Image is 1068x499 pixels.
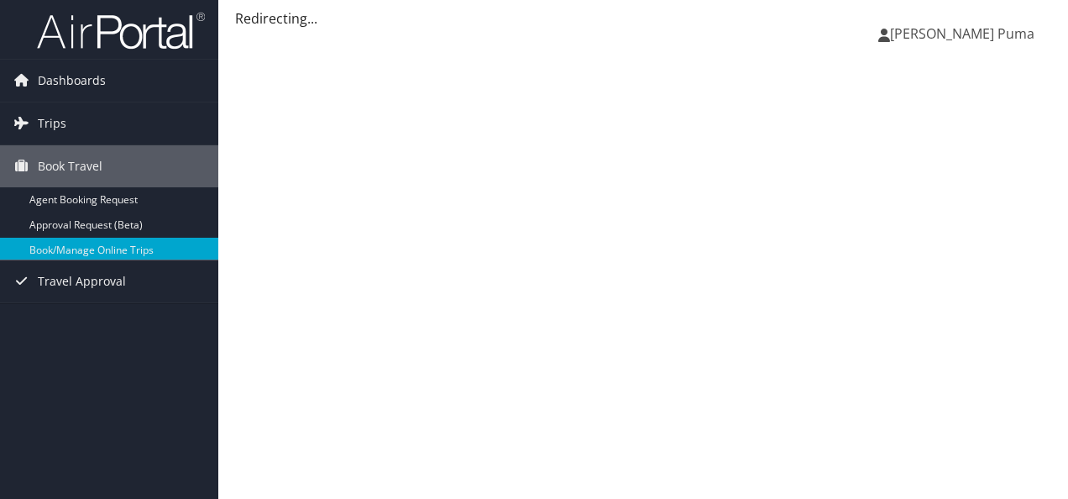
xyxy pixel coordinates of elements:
span: Trips [38,102,66,144]
span: Book Travel [38,145,102,187]
span: Dashboards [38,60,106,102]
img: airportal-logo.png [37,11,205,50]
span: [PERSON_NAME] Puma [890,24,1034,43]
span: Travel Approval [38,260,126,302]
div: Redirecting... [235,8,1051,29]
a: [PERSON_NAME] Puma [878,8,1051,59]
